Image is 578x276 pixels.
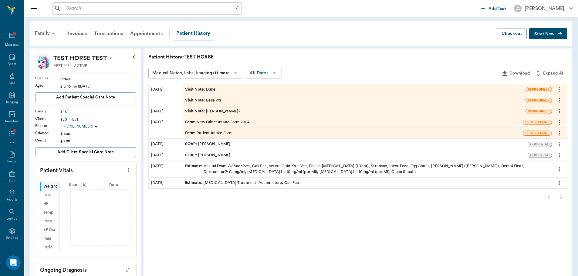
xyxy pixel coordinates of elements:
div: Lookup [7,217,17,221]
div: [DATE] [149,117,183,138]
div: Temp [40,208,59,217]
span: Visit Note : [185,98,206,103]
span: IN PROGRESS [526,87,552,92]
span: Estimate : [185,163,204,175]
span: SOAP : [185,152,198,158]
a: Invoices [64,26,90,41]
span: SENT VIA EMAIL [523,131,552,135]
button: Add patient Special Care Note [35,92,136,102]
button: more [555,139,564,149]
div: Open Intercom Messenger [6,255,21,270]
a: Appointments [127,26,166,41]
button: more [555,84,564,95]
div: Other [60,76,136,82]
div: [DATE] [149,161,183,177]
div: Perio [40,243,59,252]
button: more [555,150,564,160]
div: Date [96,182,132,188]
div: Patient Intake Form [185,130,233,136]
div: TEST HORSE TEST [53,53,107,63]
div: Duke [185,87,215,92]
button: All Dates [246,68,282,78]
div: Client : [35,116,60,121]
div: Labs [9,81,15,85]
span: Expand All [543,70,565,77]
div: Inventory [5,119,19,124]
button: Close drawer [28,2,40,15]
button: Start New [529,28,567,39]
div: Annual Exam W/ Vaccines, Call Fee, Vetera Gold Xp + Vee, Equine [MEDICAL_DATA] (1 Year), Strepvax... [185,163,549,175]
a: TEST TEST [60,117,136,122]
div: Credit : [35,138,60,143]
span: Form : [185,130,197,136]
div: Reports [6,198,18,202]
button: more [555,178,564,188]
button: more [555,128,564,138]
div: [PERSON_NAME] [525,5,564,12]
span: Add patient Special Care Note [56,94,115,101]
button: more [555,164,564,174]
span: IN PROGRESS [526,98,552,103]
a: TEST [60,109,136,115]
div: HR [40,200,59,208]
div: Weight [40,182,59,191]
div: [PERSON_NAME] - [185,108,241,114]
div: Imaging [6,100,18,105]
p: Patient History: TEST HORSE [148,53,330,61]
button: more [123,165,133,175]
button: Add Task [479,3,509,14]
div: Appts [8,62,16,66]
div: Medical Notes, Labs, Imaging [152,69,230,77]
div: Phone : [35,123,60,128]
img: Profile Image [35,53,51,69]
button: Expand All [532,68,567,79]
button: more [555,95,564,105]
div: Family [31,26,61,41]
div: Age : [35,83,60,88]
button: more [555,117,564,128]
div: $0.00 [60,138,136,144]
div: Resp [40,217,59,226]
div: BP Dia [40,226,59,234]
span: IN PROGRESS [526,109,552,114]
button: Checkout [497,28,527,39]
div: Family : [35,108,60,114]
div: Balance : [35,130,60,136]
div: Patient History [173,26,214,41]
button: Download [499,68,532,79]
span: COMPLETED [528,142,552,147]
div: [DATE] [149,178,183,188]
button: more [555,106,564,116]
span: SOAP : [185,141,198,147]
div: $0.00 [60,131,136,137]
input: Search [64,4,233,13]
span: Visit Note : [185,87,206,92]
span: Add client Special Care Note [57,149,114,155]
span: Visit Note : [185,108,206,114]
button: Add client Special Care Note [35,147,136,157]
div: BCS [40,191,59,200]
div: Messages [5,43,19,47]
div: Tasks [8,140,16,145]
p: [PHONE_NUMBER] [60,124,93,129]
div: [DATE] [149,84,183,106]
div: [PERSON_NAME] [185,152,231,158]
b: +11 more [212,71,230,75]
button: [PERSON_NAME] [509,3,578,14]
div: [DATE] [149,106,183,117]
div: [DATE] [149,139,183,149]
div: [MEDICAL_DATA] Treatment, Acupuncture, Call Fee [185,180,299,186]
span: COMPLETED [528,153,552,158]
div: [PERSON_NAME] [185,141,231,147]
div: Forms [7,159,16,164]
a: Transactions [90,26,127,41]
div: Staff [9,178,15,183]
span: Estimate : [185,180,204,186]
div: New Client Intake Form 2024 [185,119,250,125]
div: Settings [6,236,18,240]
